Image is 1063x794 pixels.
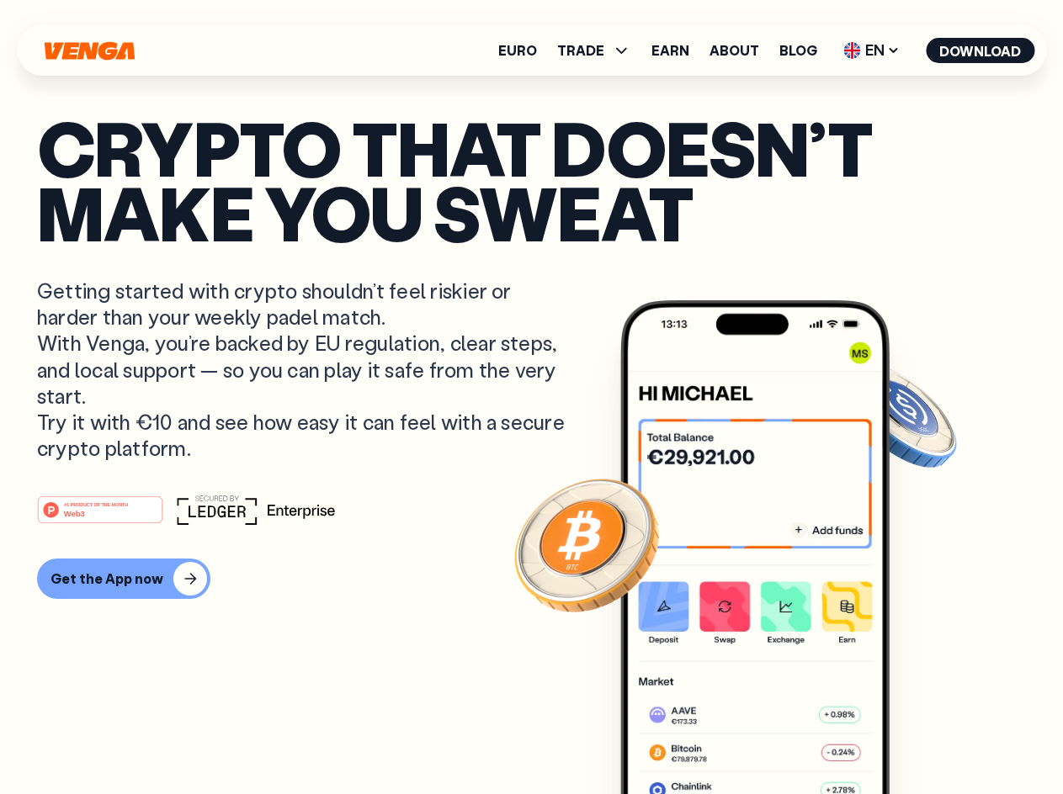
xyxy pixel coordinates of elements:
[42,41,136,61] svg: Home
[37,506,163,527] a: #1 PRODUCT OF THE MONTHWeb3
[557,44,604,57] span: TRADE
[64,502,128,507] tspan: #1 PRODUCT OF THE MONTH
[839,355,960,476] img: USDC coin
[710,44,759,57] a: About
[50,570,163,587] div: Get the App now
[843,42,860,59] img: flag-uk
[837,37,906,64] span: EN
[498,44,537,57] a: Euro
[37,278,569,461] p: Getting started with crypto shouldn’t feel riskier or harder than your weekly padel match. With V...
[37,115,1026,244] p: Crypto that doesn’t make you sweat
[651,44,689,57] a: Earn
[37,558,1026,599] a: Get the App now
[779,44,817,57] a: Blog
[64,509,85,518] tspan: Web3
[557,40,631,61] span: TRADE
[511,468,662,620] img: Bitcoin
[926,38,1034,63] button: Download
[37,558,210,599] button: Get the App now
